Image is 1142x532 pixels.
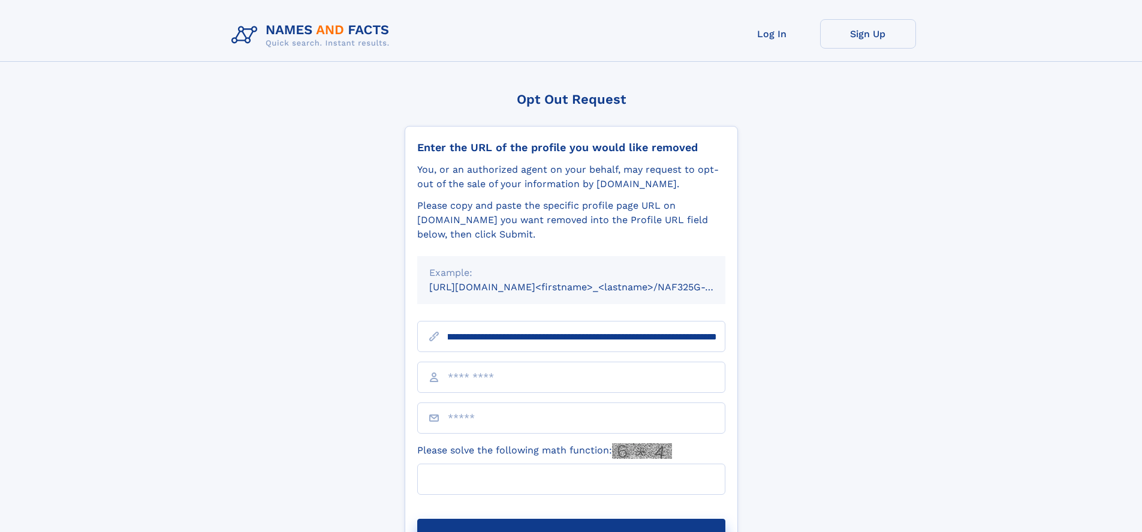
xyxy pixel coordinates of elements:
[417,443,672,459] label: Please solve the following math function:
[820,19,916,49] a: Sign Up
[417,199,725,242] div: Please copy and paste the specific profile page URL on [DOMAIN_NAME] you want removed into the Pr...
[227,19,399,52] img: Logo Names and Facts
[429,266,713,280] div: Example:
[405,92,738,107] div: Opt Out Request
[417,141,725,154] div: Enter the URL of the profile you would like removed
[417,163,725,191] div: You, or an authorized agent on your behalf, may request to opt-out of the sale of your informatio...
[429,281,748,293] small: [URL][DOMAIN_NAME]<firstname>_<lastname>/NAF325G-xxxxxxxx
[724,19,820,49] a: Log In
